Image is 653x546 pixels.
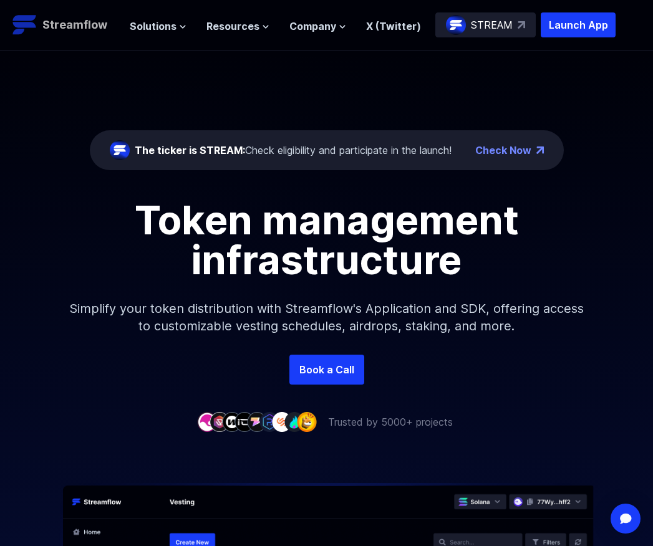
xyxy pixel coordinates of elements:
[42,16,107,34] p: Streamflow
[12,12,117,37] a: Streamflow
[289,19,336,34] span: Company
[135,144,245,156] span: The ticker is STREAM:
[611,504,641,534] div: Open Intercom Messenger
[110,140,130,160] img: streamflow-logo-circle.png
[297,412,317,431] img: company-9
[135,143,452,158] div: Check eligibility and participate in the launch!
[366,20,421,32] a: X (Twitter)
[435,12,536,37] a: STREAM
[247,412,267,431] img: company-5
[46,200,607,280] h1: Token management infrastructure
[471,17,513,32] p: STREAM
[12,12,37,37] img: Streamflow Logo
[284,412,304,431] img: company-8
[59,280,595,355] p: Simplify your token distribution with Streamflow's Application and SDK, offering access to custom...
[206,19,259,34] span: Resources
[130,19,177,34] span: Solutions
[272,412,292,431] img: company-7
[210,412,230,431] img: company-2
[541,12,616,37] button: Launch App
[518,21,525,29] img: top-right-arrow.svg
[206,19,269,34] button: Resources
[289,19,346,34] button: Company
[222,412,242,431] img: company-3
[475,143,531,158] a: Check Now
[259,412,279,431] img: company-6
[328,414,453,429] p: Trusted by 5000+ projects
[289,355,364,385] a: Book a Call
[235,412,254,431] img: company-4
[197,412,217,431] img: company-1
[446,15,466,35] img: streamflow-logo-circle.png
[130,19,186,34] button: Solutions
[536,146,544,154] img: top-right-arrow.png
